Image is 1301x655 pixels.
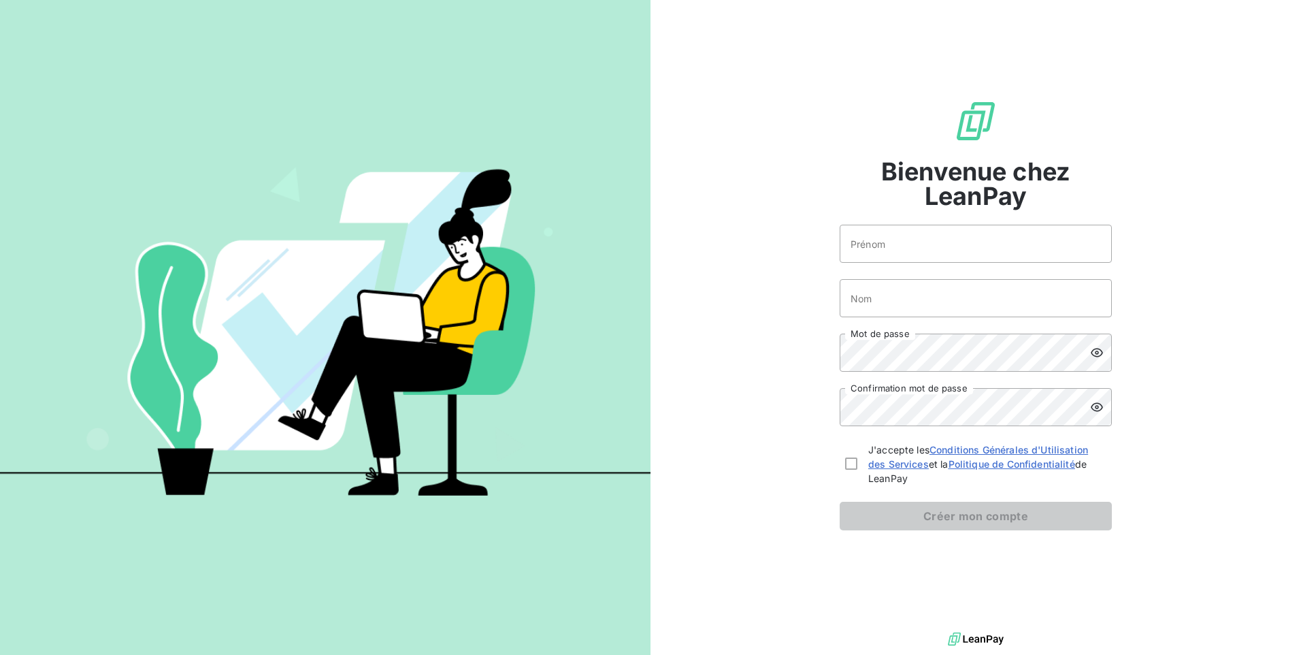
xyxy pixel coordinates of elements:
input: placeholder [840,225,1112,263]
img: logo [948,629,1004,650]
img: logo sigle [954,99,998,143]
a: Politique de Confidentialité [949,458,1075,470]
span: Bienvenue chez LeanPay [840,159,1112,208]
a: Conditions Générales d'Utilisation des Services [868,444,1088,470]
input: placeholder [840,279,1112,317]
button: Créer mon compte [840,502,1112,530]
span: J'accepte les et la de LeanPay [868,443,1106,485]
